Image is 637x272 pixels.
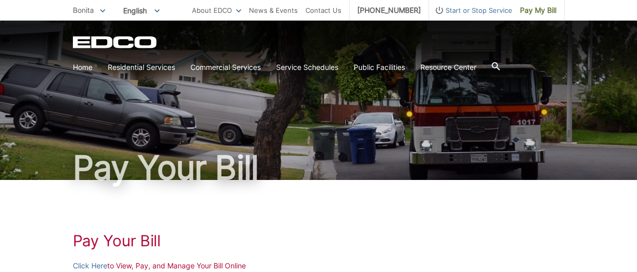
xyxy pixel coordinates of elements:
[73,260,107,271] a: Click Here
[276,62,338,73] a: Service Schedules
[305,5,341,16] a: Contact Us
[73,231,565,250] h1: Pay Your Bill
[420,62,476,73] a: Resource Center
[73,6,94,14] span: Bonita
[354,62,405,73] a: Public Facilities
[108,62,175,73] a: Residential Services
[190,62,261,73] a: Commercial Services
[249,5,298,16] a: News & Events
[73,62,92,73] a: Home
[73,260,565,271] p: to View, Pay, and Manage Your Bill Online
[73,36,158,48] a: EDCD logo. Return to the homepage.
[192,5,241,16] a: About EDCO
[115,2,167,19] span: English
[73,151,565,184] h1: Pay Your Bill
[520,5,556,16] span: Pay My Bill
